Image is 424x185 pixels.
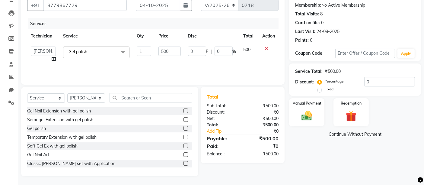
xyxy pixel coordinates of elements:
div: Coupon Code [295,50,335,57]
div: ₹0 [243,109,283,115]
input: Search or Scan [110,93,192,102]
div: ₹0 [243,142,283,150]
div: Paid: [202,142,243,150]
div: ₹500.00 [243,103,283,109]
div: 8 [320,11,323,17]
div: Net: [202,115,243,122]
a: x [87,49,90,54]
div: Total Visits: [295,11,319,17]
a: Continue Without Payment [290,131,420,138]
div: Discount: [295,79,314,85]
div: Service Total: [295,68,323,75]
button: Apply [397,49,415,58]
div: Semi-gel Extension with gel polish [27,117,93,123]
a: Add Tip [202,128,249,135]
span: Gel polish [69,49,87,54]
div: 0 [310,37,312,44]
div: ₹500.00 [243,135,283,142]
th: Total [240,29,259,43]
div: Discount: [202,109,243,115]
div: 0 [321,20,324,26]
img: _gift.svg [343,110,360,123]
th: Disc [184,29,240,43]
div: Total: [202,122,243,128]
div: Classic [PERSON_NAME] set with Application [27,161,115,167]
div: Temporary Extension with gel polish [27,134,97,141]
span: Total [207,94,221,100]
div: Services [28,18,283,29]
th: Service [59,29,133,43]
span: F [206,48,209,55]
div: Soft Gel Ex with gel polish [27,143,78,149]
div: ₹500.00 [325,68,341,75]
input: Enter Offer / Coupon Code [335,49,395,58]
div: Balance : [202,151,243,157]
th: Qty [133,29,155,43]
label: Fixed [324,86,333,92]
div: 24-08-2025 [317,28,340,35]
div: Gel polish [27,125,46,132]
div: Membership: [295,2,321,8]
th: Technician [27,29,59,43]
div: Gel Nail Art [27,152,49,158]
div: ₹0 [250,128,283,135]
div: Payable: [202,135,243,142]
div: Card on file: [295,20,320,26]
div: Gel Nail Extension with gel polish [27,108,91,114]
label: Manual Payment [292,101,321,106]
label: Percentage [324,79,344,84]
th: Price [155,29,184,43]
img: _cash.svg [298,110,315,122]
th: Action [259,29,279,43]
span: 500 [244,47,251,52]
label: Redemption [341,101,362,106]
div: Last Visit: [295,28,315,35]
div: ₹500.00 [243,151,283,157]
div: Sub Total: [202,103,243,109]
div: ₹500.00 [243,115,283,122]
div: No Active Membership [295,2,415,8]
span: | [211,48,212,55]
div: ₹500.00 [243,122,283,128]
div: Points: [295,37,309,44]
span: % [233,48,236,55]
